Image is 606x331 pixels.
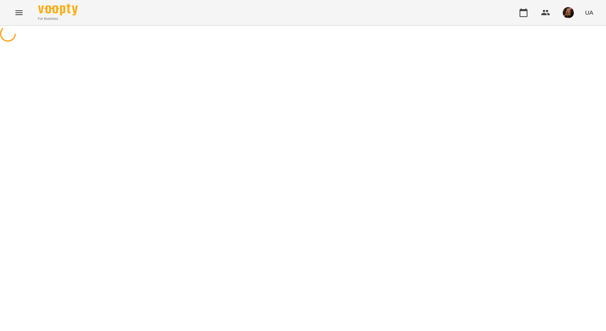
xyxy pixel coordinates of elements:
button: Menu [10,3,29,22]
button: UA [582,5,596,20]
span: UA [585,8,593,17]
img: Voopty Logo [38,4,78,15]
span: For Business [38,16,78,21]
img: 019b2ef03b19e642901f9fba5a5c5a68.jpg [563,7,574,18]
